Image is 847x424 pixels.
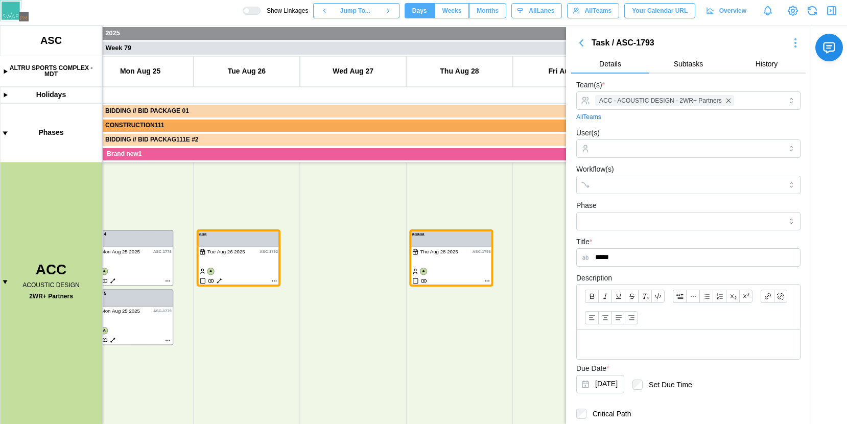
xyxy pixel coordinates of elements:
span: Months [477,4,499,18]
button: Horizontal line [686,290,699,303]
span: Your Calendar URL [632,4,688,18]
span: ACC - ACOUSTIC DESIGN - 2WR+ Partners [599,96,722,106]
label: Due Date [576,363,609,374]
label: Description [576,273,612,284]
span: Weeks [442,4,462,18]
button: Clear formatting [638,290,651,303]
label: Phase [576,200,597,211]
button: Bullet list [699,290,713,303]
button: Close Drawer [825,4,839,18]
label: Set Due Time [643,380,692,390]
span: Days [412,4,427,18]
span: All Lanes [529,4,554,18]
button: Italic [598,290,611,303]
button: Align text: justify [611,311,625,324]
span: Jump To... [340,4,370,18]
span: Details [599,60,621,67]
button: Code [651,290,665,303]
a: All Teams [576,112,601,122]
span: All Teams [585,4,611,18]
button: Remove link [774,290,787,303]
button: Superscript [739,290,752,303]
button: Align text: center [598,311,611,324]
button: Bold [585,290,598,303]
label: Workflow(s) [576,164,614,175]
button: Ordered list [713,290,726,303]
button: Refresh Grid [805,4,819,18]
button: Link [761,290,774,303]
button: Underline [611,290,625,303]
label: Critical Path [586,409,631,419]
button: Blockquote [673,290,686,303]
span: Overview [719,4,746,18]
button: Align text: right [625,311,638,324]
label: Team(s) [576,80,605,91]
a: Notifications [759,2,777,19]
button: Aug 28, 2025 [576,375,624,393]
label: Title [576,237,592,248]
a: View Project [786,4,800,18]
label: User(s) [576,128,600,139]
button: Subscript [726,290,739,303]
span: Show Linkages [261,7,308,15]
button: Strikethrough [625,290,638,303]
button: Align text: left [585,311,598,324]
span: History [756,60,778,67]
span: Subtasks [674,60,703,67]
div: Task / ASC-1793 [592,37,785,50]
